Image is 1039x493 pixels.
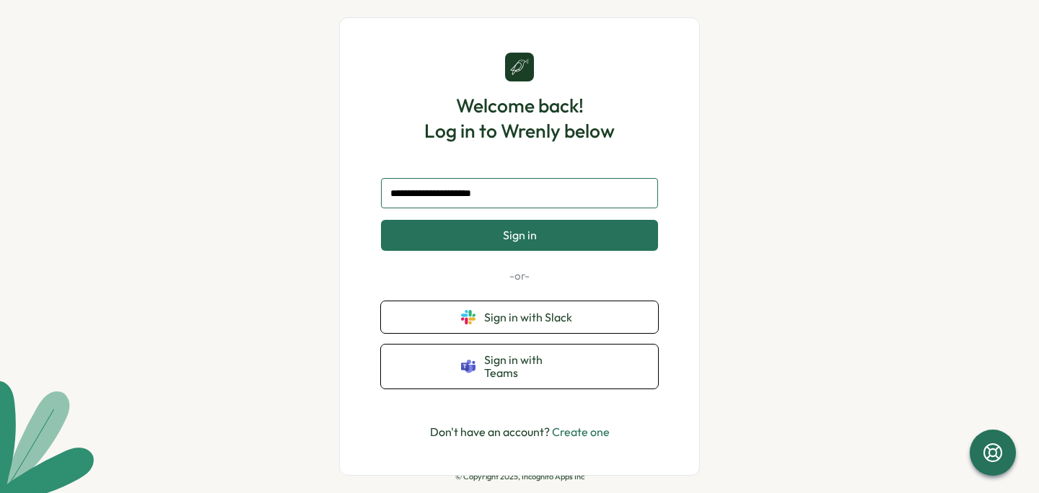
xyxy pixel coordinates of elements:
[552,425,610,439] a: Create one
[430,423,610,441] p: Don't have an account?
[381,345,658,388] button: Sign in with Teams
[381,220,658,250] button: Sign in
[381,301,658,333] button: Sign in with Slack
[503,228,537,241] span: Sign in
[484,353,578,380] span: Sign in with Teams
[455,472,584,481] p: © Copyright 2025, Incognito Apps Inc
[424,93,615,143] h1: Welcome back! Log in to Wrenly below
[484,311,578,324] span: Sign in with Slack
[381,268,658,284] p: -or-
